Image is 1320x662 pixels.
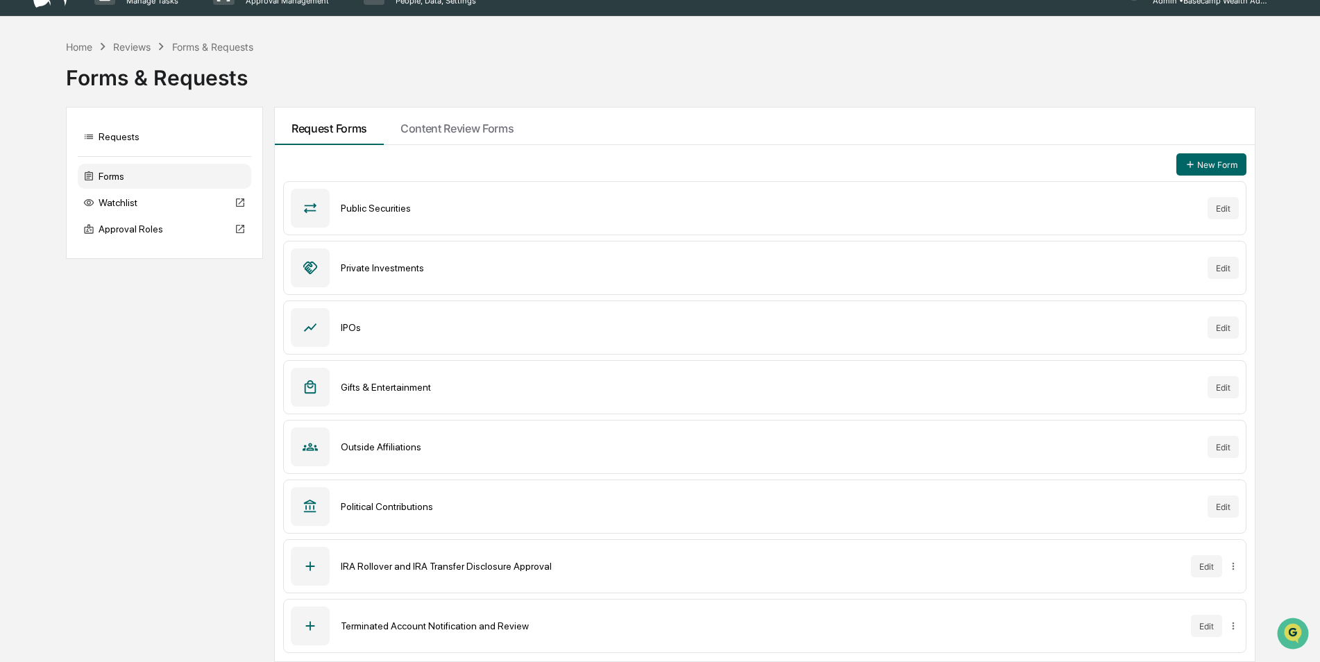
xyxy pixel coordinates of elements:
div: Terminated Account Notification and Review [341,620,1180,631]
a: Powered byPylon [98,235,168,246]
button: Content Review Forms [384,108,531,145]
button: Edit [1208,376,1239,398]
img: 1746055101610-c473b297-6a78-478c-a979-82029cc54cd1 [14,106,39,131]
span: Preclearance [28,175,90,189]
div: Start new chat [47,106,228,120]
span: Pylon [138,235,168,246]
div: Forms & Requests [172,41,253,53]
div: Private Investments [341,262,1196,273]
div: 🔎 [14,203,25,214]
iframe: Open customer support [1276,616,1313,654]
div: 🖐️ [14,176,25,187]
button: Request Forms [275,108,384,145]
div: Political Contributions [341,501,1196,512]
div: Reviews [113,41,151,53]
div: Watchlist [78,190,251,215]
div: Home [66,41,92,53]
div: Forms & Requests [66,54,1254,90]
button: Edit [1191,555,1222,577]
button: Edit [1208,257,1239,279]
div: Approval Roles [78,217,251,241]
a: 🖐️Preclearance [8,169,95,194]
div: 🗄️ [101,176,112,187]
button: Edit [1208,316,1239,339]
p: How can we help? [14,29,253,51]
button: Edit [1208,436,1239,458]
div: Requests [78,124,251,149]
div: Gifts & Entertainment [341,382,1196,393]
button: Edit [1208,197,1239,219]
div: Public Securities [341,203,1196,214]
a: 🔎Data Lookup [8,196,93,221]
div: We're available if you need us! [47,120,176,131]
div: IRA Rollover and IRA Transfer Disclosure Approval [341,561,1180,572]
a: 🗄️Attestations [95,169,178,194]
div: IPOs [341,322,1196,333]
div: Forms [78,164,251,189]
button: New Form [1176,153,1246,176]
span: Attestations [115,175,172,189]
div: Outside Affiliations [341,441,1196,452]
button: Edit [1191,615,1222,637]
button: Start new chat [236,110,253,127]
span: Data Lookup [28,201,87,215]
button: Edit [1208,495,1239,518]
